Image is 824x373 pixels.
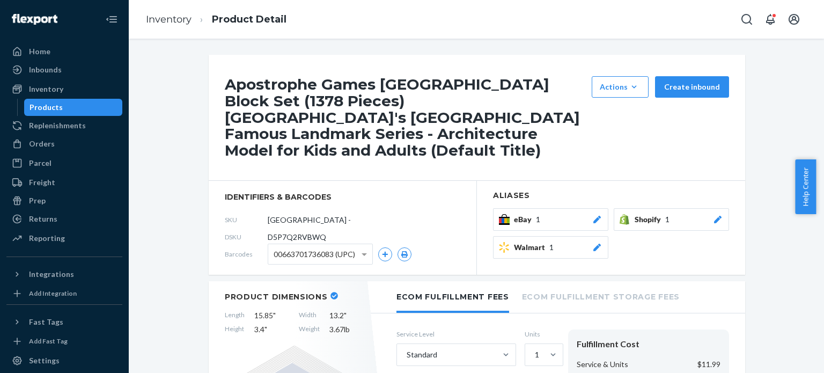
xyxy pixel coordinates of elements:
[146,13,192,25] a: Inventory
[655,76,729,98] button: Create inbound
[101,9,122,30] button: Close Navigation
[29,195,46,206] div: Prep
[225,310,245,321] span: Length
[29,84,63,94] div: Inventory
[614,208,729,231] button: Shopify1
[29,46,50,57] div: Home
[225,292,328,302] h2: Product Dimensions
[6,61,122,78] a: Inbounds
[493,208,608,231] button: eBay1
[6,313,122,331] button: Fast Tags
[665,214,669,225] span: 1
[535,349,539,360] div: 1
[6,352,122,369] a: Settings
[225,192,460,202] span: identifiers & barcodes
[6,287,122,300] a: Add Integration
[6,81,122,98] a: Inventory
[406,349,407,360] input: Standard
[29,158,51,169] div: Parcel
[29,269,74,280] div: Integrations
[6,117,122,134] a: Replenishments
[137,4,295,35] ol: breadcrumbs
[268,232,326,243] span: D5P7Q2RVBWQ
[795,159,816,214] button: Help Center
[29,214,57,224] div: Returns
[592,76,649,98] button: Actions
[225,250,268,259] span: Barcodes
[29,289,77,298] div: Add Integration
[577,338,720,350] div: Fulfillment Cost
[396,281,509,313] li: Ecom Fulfillment Fees
[635,214,665,225] span: Shopify
[783,9,805,30] button: Open account menu
[756,341,813,368] iframe: Opens a widget where you can chat to one of our agents
[24,99,123,116] a: Products
[697,359,720,370] p: $11.99
[29,233,65,244] div: Reporting
[29,317,63,327] div: Fast Tags
[254,324,289,335] span: 3.4
[549,242,554,253] span: 1
[407,349,437,360] div: Standard
[6,210,122,228] a: Returns
[344,311,347,320] span: "
[225,76,586,159] h1: Apostrophe Games [GEOGRAPHIC_DATA] Block Set (1378 Pieces) [GEOGRAPHIC_DATA]'s [GEOGRAPHIC_DATA] ...
[29,355,60,366] div: Settings
[514,242,549,253] span: Walmart
[600,82,641,92] div: Actions
[29,177,55,188] div: Freight
[525,330,560,339] label: Units
[254,310,289,321] span: 15.85
[493,236,608,259] button: Walmart1
[299,310,320,321] span: Width
[29,337,68,346] div: Add Fast Tag
[273,311,276,320] span: "
[522,281,680,311] li: Ecom Fulfillment Storage Fees
[493,192,729,200] h2: Aliases
[6,266,122,283] button: Integrations
[274,245,355,264] span: 00663701736083 (UPC)
[264,325,267,334] span: "
[30,102,63,113] div: Products
[329,324,364,335] span: 3.67 lb
[225,324,245,335] span: Height
[29,120,86,131] div: Replenishments
[225,215,268,224] span: SKU
[225,232,268,242] span: DSKU
[12,14,57,25] img: Flexport logo
[760,9,781,30] button: Open notifications
[329,310,364,321] span: 13.2
[6,335,122,348] a: Add Fast Tag
[396,330,516,339] label: Service Level
[6,135,122,152] a: Orders
[577,359,628,370] p: Service & Units
[29,64,62,75] div: Inbounds
[6,174,122,191] a: Freight
[299,324,320,335] span: Weight
[514,214,536,225] span: eBay
[29,138,55,149] div: Orders
[736,9,757,30] button: Open Search Box
[536,214,540,225] span: 1
[212,13,286,25] a: Product Detail
[6,155,122,172] a: Parcel
[6,230,122,247] a: Reporting
[6,192,122,209] a: Prep
[6,43,122,60] a: Home
[534,349,535,360] input: 1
